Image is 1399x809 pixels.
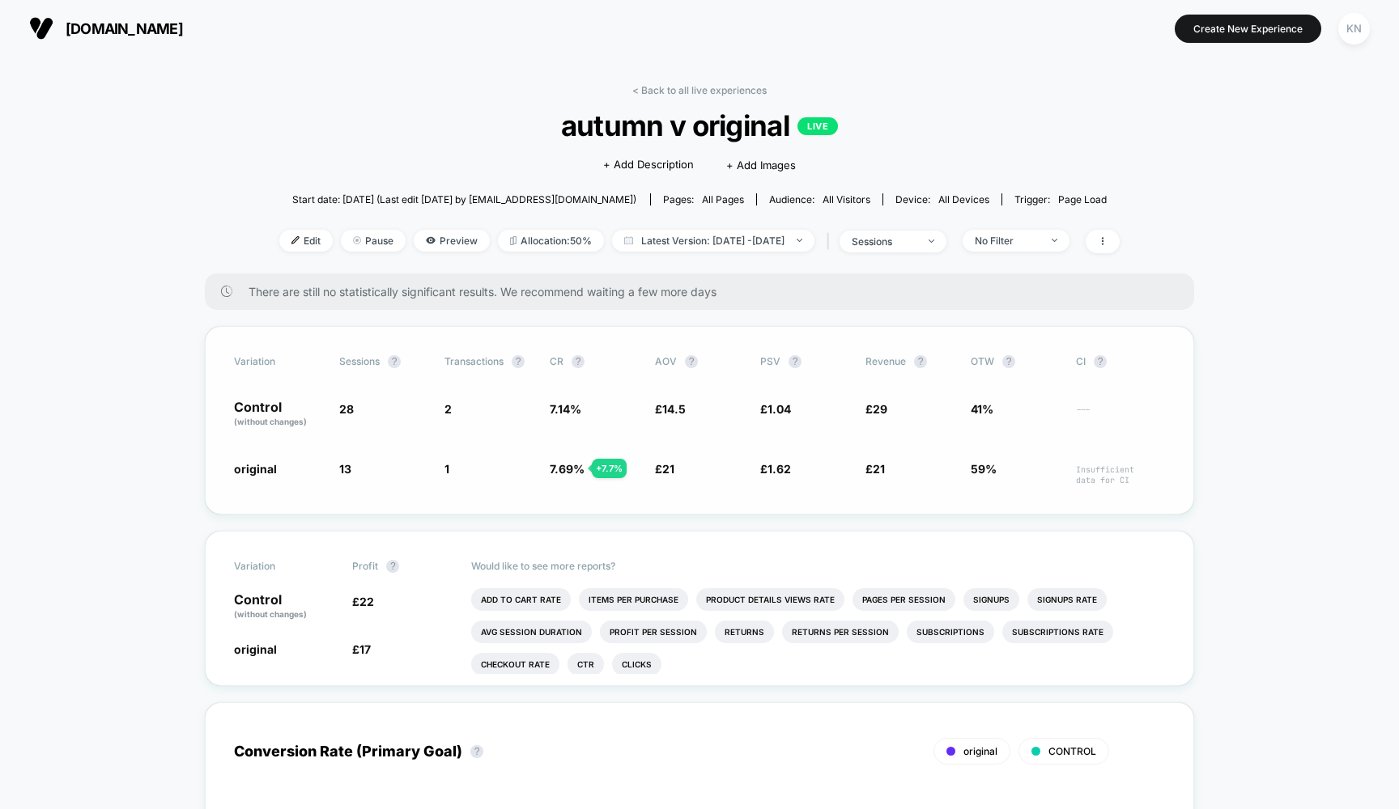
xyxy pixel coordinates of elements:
li: Items Per Purchase [579,588,688,611]
p: Control [234,400,323,428]
button: ? [1094,355,1107,368]
span: Page Load [1058,193,1107,205]
span: 13 [339,462,351,476]
span: all pages [702,193,744,205]
button: [DOMAIN_NAME] [24,15,188,41]
li: Returns Per Session [782,621,899,643]
span: £ [352,595,374,608]
li: Returns [715,621,774,643]
span: OTW [971,355,1060,368]
button: ? [914,355,927,368]
button: ? [1002,355,1015,368]
div: No Filter [975,235,1040,247]
li: Subscriptions [907,621,994,643]
img: edit [291,236,300,244]
li: Avg Session Duration [471,621,592,643]
button: ? [512,355,525,368]
span: Profit [352,560,378,572]
span: £ [865,462,885,476]
span: 21 [873,462,885,476]
span: 21 [662,462,674,476]
span: | [823,230,840,253]
span: £ [655,402,686,416]
span: £ [865,402,887,416]
span: Variation [234,355,323,368]
div: Pages: [663,193,744,205]
span: original [234,462,277,476]
span: Latest Version: [DATE] - [DATE] [612,230,814,252]
span: 22 [359,595,374,608]
span: 1.04 [768,402,791,416]
img: rebalance [510,236,517,245]
li: Signups [963,588,1019,611]
img: end [797,239,802,242]
span: + Add Images [726,159,796,172]
span: 14.5 [662,402,686,416]
span: There are still no statistically significant results. We recommend waiting a few more days [249,285,1162,299]
span: 17 [359,642,371,656]
span: £ [352,642,371,656]
span: 1.62 [768,462,791,476]
li: Profit Per Session [600,621,707,643]
span: All Visitors [823,193,870,205]
span: Transactions [444,355,504,367]
span: CI [1076,355,1165,368]
span: autumn v original [321,108,1078,142]
button: Create New Experience [1175,15,1321,43]
span: 28 [339,402,354,416]
span: Device: [882,193,1001,205]
div: + 7.7 % [592,459,627,478]
span: all devices [938,193,989,205]
span: original [234,642,277,656]
button: ? [572,355,585,368]
div: Trigger: [1014,193,1107,205]
span: Variation [234,560,323,573]
button: ? [388,355,401,368]
span: Revenue [865,355,906,367]
img: end [353,236,361,244]
span: Pause [341,230,406,252]
span: CONTROL [1048,745,1096,757]
button: ? [386,560,399,573]
span: [DOMAIN_NAME] [66,20,183,37]
span: 41% [971,402,993,416]
span: Start date: [DATE] (Last edit [DATE] by [EMAIL_ADDRESS][DOMAIN_NAME]) [292,193,636,205]
span: 2 [444,402,452,416]
p: Control [234,593,336,621]
a: < Back to all live experiences [632,84,767,96]
span: PSV [760,355,780,367]
li: Add To Cart Rate [471,588,571,611]
p: Would like to see more reports? [471,560,1166,572]
span: £ [760,402,791,416]
span: 59% [971,462,997,476]
span: 7.69 % [550,462,585,476]
span: CR [550,355,563,367]
img: calendar [624,236,633,244]
li: Ctr [568,653,604,676]
span: Edit [279,230,333,252]
span: (without changes) [234,417,307,426]
span: 1 [444,462,449,476]
span: + Add Description [603,157,694,173]
li: Product Details Views Rate [696,588,844,611]
img: Visually logo [29,16,53,40]
button: ? [685,355,698,368]
p: LIVE [797,117,838,135]
div: sessions [852,235,916,248]
span: original [963,745,997,757]
li: Signups Rate [1027,588,1107,611]
span: Insufficient data for CI [1076,464,1165,485]
span: AOV [655,355,677,367]
span: 7.14 % [550,402,581,416]
span: Sessions [339,355,380,367]
span: Preview [414,230,490,252]
div: KN [1338,13,1370,44]
img: end [929,239,934,243]
img: end [1052,239,1057,242]
span: (without changes) [234,609,307,619]
span: Allocation: 50% [498,230,604,252]
button: ? [470,745,483,758]
button: ? [789,355,802,368]
span: £ [760,462,791,476]
button: KN [1333,12,1375,45]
